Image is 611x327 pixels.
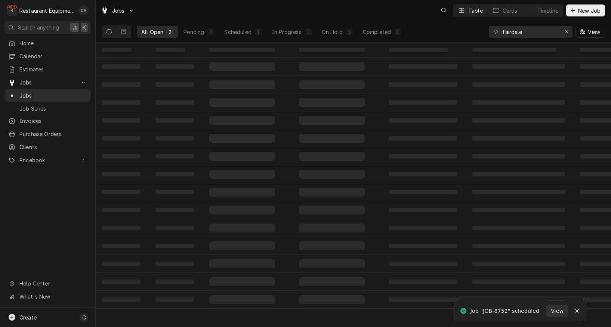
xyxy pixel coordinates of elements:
span: View [549,307,565,315]
span: ‌ [389,154,457,158]
div: 0 [306,28,311,36]
a: Clients [4,141,91,153]
span: Clients [19,143,87,151]
div: In Progress [272,28,302,36]
span: Job Series [19,105,87,112]
span: Jobs [19,92,87,99]
span: ‌ [102,172,141,176]
span: ‌ [299,259,365,268]
div: All Open [141,28,163,36]
span: ‌ [155,172,194,176]
span: ‌ [472,100,565,105]
a: Invoices [4,115,91,127]
span: ‌ [299,295,365,304]
div: Completed [363,28,391,36]
button: View [546,305,568,317]
span: ‌ [155,154,194,158]
span: ‌ [472,208,565,212]
span: Help Center [19,280,86,287]
span: ‌ [389,100,457,105]
span: New Job [577,7,602,15]
span: C [82,314,86,321]
span: ‌ [102,262,141,266]
div: Job "JOB-8752" scheduled [470,307,540,315]
span: ‌ [472,280,565,284]
span: ‌ [209,134,275,143]
span: K [83,24,86,31]
div: Scheduled [224,28,251,36]
span: ‌ [102,64,141,69]
span: ‌ [472,136,565,141]
div: CA [78,5,89,16]
span: ‌ [102,154,141,158]
span: ‌ [472,190,565,194]
span: ‌ [389,280,457,284]
span: ‌ [155,226,194,230]
span: ‌ [155,64,194,69]
span: ‌ [299,241,365,250]
button: Erase input [561,26,573,38]
span: ‌ [155,82,194,87]
button: View [545,300,566,311]
span: ‌ [209,48,275,52]
span: ‌ [472,226,565,230]
span: ‌ [155,48,185,52]
span: Estimates [19,65,87,73]
span: ‌ [472,64,565,69]
span: ‌ [299,116,365,125]
a: Go to Pricebook [4,154,91,166]
span: ‌ [299,152,365,161]
span: ‌ [299,206,365,215]
span: ‌ [102,297,141,302]
span: ‌ [389,262,457,266]
span: ‌ [299,134,365,143]
span: ‌ [209,170,275,179]
span: ‌ [209,277,275,286]
a: Job Series [4,102,91,115]
span: ‌ [155,100,194,105]
span: ‌ [102,226,141,230]
span: View [586,28,602,36]
input: Keyword search [502,26,558,38]
div: Pending [183,28,204,36]
span: ‌ [299,188,365,197]
span: Create [19,314,37,321]
div: Chrissy Adams's Avatar [78,5,89,16]
span: ‌ [389,172,457,176]
div: Restaurant Equipment Diagnostics's Avatar [7,5,17,16]
span: ‌ [472,48,556,52]
table: All Open Jobs List Loading [96,43,611,327]
span: ‌ [102,208,141,212]
div: Timeline [537,7,558,15]
a: Go to Jobs [98,4,138,17]
span: ‌ [299,277,365,286]
span: ‌ [209,98,275,107]
span: Pricebook [19,156,76,164]
button: New Job [566,4,605,16]
span: ‌ [209,80,275,89]
span: ‌ [102,82,141,87]
span: ‌ [209,241,275,250]
span: ‌ [209,152,275,161]
span: ‌ [102,280,141,284]
div: 1 [209,28,213,36]
div: On Hold [322,28,343,36]
a: Calendar [4,50,91,62]
a: Go to Help Center [4,277,91,290]
button: View [575,26,605,38]
span: ‌ [209,259,275,268]
span: ‌ [102,190,141,194]
span: Purchase Orders [19,130,87,138]
button: Search anything⌘K [4,21,91,34]
a: Go to Jobs [4,76,91,89]
div: Restaurant Equipment Diagnostics [19,7,74,15]
span: ‌ [102,244,141,248]
span: Jobs [112,7,125,15]
div: 2 [168,28,172,36]
span: ‌ [102,100,141,105]
a: Jobs [4,89,91,102]
span: ‌ [389,297,457,302]
span: ‌ [155,280,194,284]
span: ‌ [209,188,275,197]
div: 0 [395,28,400,36]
